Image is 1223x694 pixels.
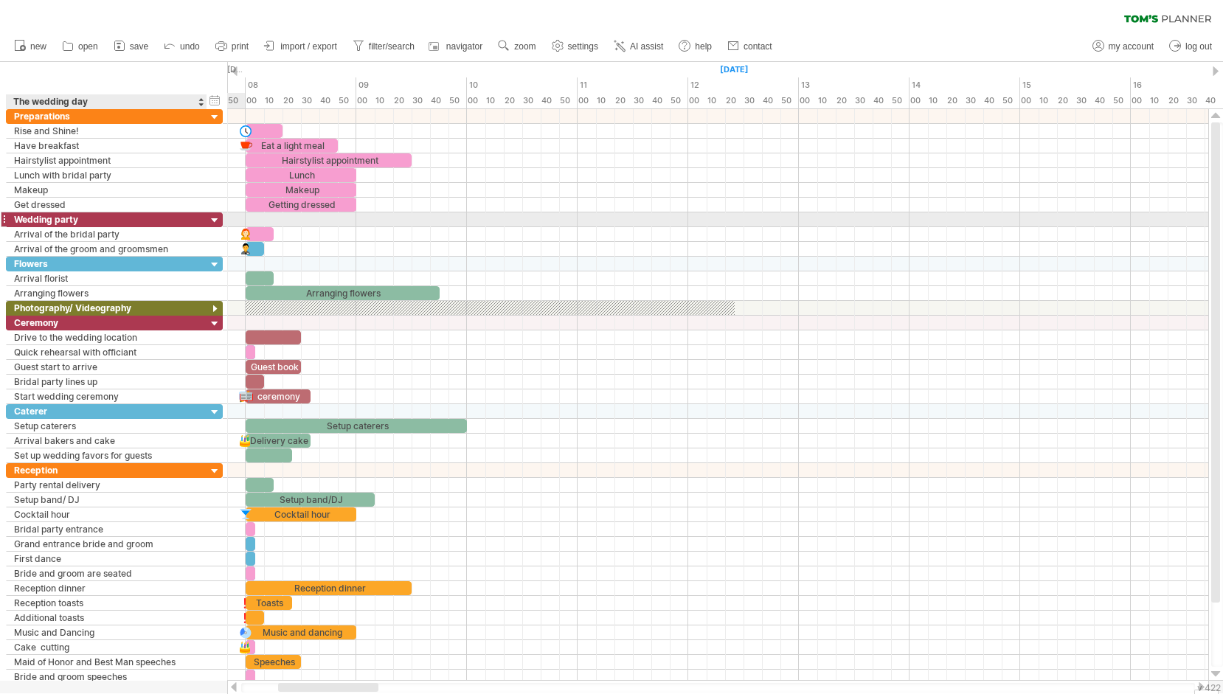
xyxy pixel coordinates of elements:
div: Reception toasts [14,596,199,610]
div: 10 [467,77,578,93]
div: Ceremony [14,316,199,330]
div: Music and dancing [246,625,356,639]
div: Maid of Honor and Best Man speeches [14,655,199,669]
div: 14 [910,77,1020,93]
span: AI assist [630,41,663,52]
div: 30 [412,93,430,108]
div: 50 [1112,93,1131,108]
div: Setup band/DJ [246,493,375,507]
div: Hairstylist appointment [14,153,199,167]
div: ceremony [246,389,311,403]
div: 20 [283,93,301,108]
div: 30 [854,93,873,108]
div: Arrival bakers and cake [14,434,199,448]
div: 20 [946,93,965,108]
div: Toasts [246,596,292,610]
div: Rise and Shine! [14,124,199,138]
div: Reception dinner [14,581,199,595]
div: 00 [1131,93,1149,108]
a: open [58,37,103,56]
a: AI assist [610,37,668,56]
div: Bride and groom are seated [14,566,199,580]
div: Arrival of the groom and groomsmen [14,242,199,256]
div: 10 [817,93,836,108]
div: 00 [356,93,375,108]
div: Arrival of the bridal party [14,227,199,241]
div: Additional toasts [14,611,199,625]
div: 20 [1057,93,1075,108]
div: Get dressed [14,198,199,212]
div: 20 [1168,93,1186,108]
span: navigator [446,41,482,52]
div: 30 [965,93,983,108]
div: Speeches [246,655,301,669]
a: help [675,37,716,56]
a: filter/search [349,37,419,56]
div: Flowers [14,257,199,271]
div: 40 [1205,93,1223,108]
div: 10 [928,93,946,108]
div: 10 [1149,93,1168,108]
div: Wedding party [14,212,199,226]
div: 10 [707,93,725,108]
div: Cake cutting [14,640,199,654]
div: 50 [891,93,910,108]
div: 00 [246,93,264,108]
div: 12 [688,77,799,93]
div: 00 [799,93,817,108]
div: 40 [1094,93,1112,108]
div: 20 [725,93,744,108]
div: 40 [873,93,891,108]
div: 50 [448,93,467,108]
div: Cocktail hour [14,507,199,521]
div: Delivery cake [246,434,311,448]
div: 10 [596,93,614,108]
a: log out [1165,37,1216,56]
div: Setup band/ DJ [14,493,199,507]
div: Lunch with bridal party [14,168,199,182]
div: Bride and groom speeches [14,670,199,684]
div: Set up wedding favors for guests [14,448,199,462]
div: Arranging flowers [246,286,440,300]
div: Getting dressed [246,198,356,212]
div: Start wedding ceremony [14,389,199,403]
span: import / export [280,41,337,52]
div: 20 [614,93,633,108]
div: 00 [578,93,596,108]
div: 30 [744,93,762,108]
span: contact [744,41,772,52]
div: 20 [504,93,522,108]
a: import / export [260,37,342,56]
span: filter/search [369,41,415,52]
div: 40 [541,93,559,108]
span: open [78,41,98,52]
div: Setup caterers [14,419,199,433]
div: The wedding day [13,94,198,109]
div: 50 [1002,93,1020,108]
div: Cocktail hour [246,507,356,521]
div: 30 [633,93,651,108]
div: 40 [651,93,670,108]
div: Guest start to arrive [14,360,199,374]
span: help [695,41,712,52]
span: settings [568,41,598,52]
span: new [30,41,46,52]
div: 09 [356,77,467,93]
a: save [110,37,153,56]
div: 30 [301,93,319,108]
div: 40 [430,93,448,108]
span: undo [180,41,200,52]
div: 50 [559,93,578,108]
a: navigator [426,37,487,56]
div: Bridal party lines up [14,375,199,389]
span: print [232,41,249,52]
div: Quick rehearsal with officiant [14,345,199,359]
a: zoom [494,37,540,56]
div: 50 [670,93,688,108]
div: Makeup [14,183,199,197]
div: 10 [264,93,283,108]
div: 50 [227,93,246,108]
div: Reception dinner [246,581,412,595]
div: 30 [1075,93,1094,108]
a: contact [724,37,777,56]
